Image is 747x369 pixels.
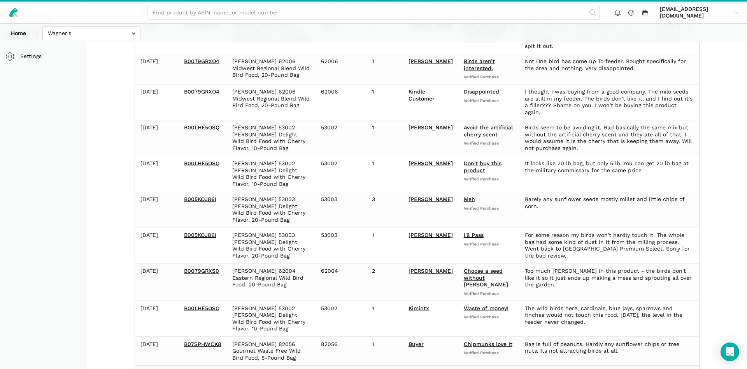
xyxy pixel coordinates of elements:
[184,341,221,347] a: B07SPHWCK8
[525,232,694,259] div: For some reason my birds won't hardly touch it. The whole bag had some kind of dust in it from th...
[135,192,179,228] td: [DATE]
[366,263,403,301] td: 2
[135,54,179,84] td: [DATE]
[721,343,739,361] div: Open Intercom Messenger
[227,120,316,156] td: [PERSON_NAME] 53002 [PERSON_NAME] Delight Wild Bird Food with Cherry Flavor, 10-Pound Bag
[227,54,316,84] td: [PERSON_NAME] 62006 Midwest Regional Blend Wild Bird Food, 20-Pound Bag
[464,232,484,238] a: I'll Pass
[366,156,403,192] td: 1
[464,206,514,211] span: Verified Purchase
[135,84,179,120] td: [DATE]
[316,54,366,84] td: 62006
[464,160,502,173] a: Don't buy this product
[525,268,694,288] div: Too much [PERSON_NAME] in this product - the birds don't like it so it just ends up making a mess...
[409,124,453,131] a: [PERSON_NAME]
[409,88,435,102] a: Kindle Customer
[464,88,499,95] a: Disappointed
[184,124,219,131] a: B00LHE5OSQ
[316,120,366,156] td: 53002
[409,58,453,64] a: [PERSON_NAME]
[227,192,316,228] td: [PERSON_NAME] 53003 [PERSON_NAME] Delight Wild Bird Food with Cherry Flavor, 20-Pound Bag
[227,263,316,301] td: [PERSON_NAME] 62004 Eastern Regional Wild Bird Food, 20-Pound Bag
[366,337,403,365] td: 1
[316,263,366,301] td: 62004
[525,88,694,116] div: I thought I was buying from a good company. The milo seeds are still in my feeder. The birds don'...
[660,6,732,19] span: [EMAIL_ADDRESS][DOMAIN_NAME]
[135,263,179,301] td: [DATE]
[316,192,366,228] td: 53003
[409,196,453,202] a: [PERSON_NAME]
[42,26,140,40] input: Wagner's
[464,98,514,104] span: Verified Purchase
[409,268,453,274] a: [PERSON_NAME]
[464,196,475,202] a: Meh
[409,232,453,238] a: [PERSON_NAME]
[464,74,514,80] span: Verified Purchase
[464,177,514,182] span: Verified Purchase
[525,124,694,152] div: Birds seem to be avoiding it. Had basically the same mix but without the artificial cherry scent ...
[316,228,366,263] td: 53003
[366,54,403,84] td: 1
[525,305,694,326] div: The wild birds here, cardinals, blue jays, sparrows and finches would not touch this food. [DATE]...
[316,156,366,192] td: 53002
[316,301,366,337] td: 53002
[184,232,216,238] a: B005KOJ86I
[657,4,742,21] a: [EMAIL_ADDRESS][DOMAIN_NAME]
[525,196,694,210] div: Barely any sunflower seeds mostly millet and little chips of corn.
[464,291,514,297] span: Verified Purchase
[184,88,219,95] a: B0079GRXO4
[135,156,179,192] td: [DATE]
[184,305,219,311] a: B00LHE5OSQ
[464,268,508,288] a: Choose a seed without [PERSON_NAME]
[227,301,316,337] td: [PERSON_NAME] 53002 [PERSON_NAME] Delight Wild Bird Food with Cherry Flavor, 10-Pound Bag
[135,337,179,365] td: [DATE]
[464,350,514,356] span: Verified Purchase
[184,160,219,166] a: B00LHE5OSQ
[464,305,509,311] a: Waste of money!
[135,228,179,263] td: [DATE]
[227,337,316,365] td: [PERSON_NAME] 82056 Gourmet Waste Free Wild Bird Food, 5-Pound Bag
[135,301,179,337] td: [DATE]
[366,192,403,228] td: 3
[184,58,219,64] a: B0079GRXO4
[316,337,366,365] td: 82056
[227,228,316,263] td: [PERSON_NAME] 53003 [PERSON_NAME] Delight Wild Bird Food with Cherry Flavor, 20-Pound Bag
[366,84,403,120] td: 1
[366,120,403,156] td: 1
[409,341,424,347] a: Buyer
[227,84,316,120] td: [PERSON_NAME] 62006 Midwest Regional Blend Wild Bird Food, 20-Pound Bag
[227,156,316,192] td: [PERSON_NAME] 53002 [PERSON_NAME] Delight Wild Bird Food with Cherry Flavor, 10-Pound Bag
[464,242,514,247] span: Verified Purchase
[5,26,32,40] a: Home
[464,141,514,146] span: Verified Purchase
[366,301,403,337] td: 1
[525,58,694,72] div: Not One bird has come up To feeder. Bought specifically for the area and nothing. Very disappointed.
[525,160,694,174] div: It looks like 20 lb bag, but only 5 lb. You can get 20 lb bag at the military commissary for the ...
[409,305,429,311] a: Kimintx
[316,84,366,120] td: 62006
[464,314,514,320] span: Verified Purchase
[464,124,513,138] a: Avoid the artificial cherry scent
[184,268,219,274] a: B0079GRXS0
[409,160,453,166] a: [PERSON_NAME]
[135,120,179,156] td: [DATE]
[366,228,403,263] td: 1
[464,58,495,71] a: Birds aren’t interested.
[184,196,216,202] a: B005KOJ86I
[147,6,600,19] input: Find product by ASIN, name, or model number
[464,341,512,347] a: Chipmunks love it
[525,341,694,355] div: Bag is full of peanuts. Hardly any sunflower chips or tree nuts. Its not attracting birds at all.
